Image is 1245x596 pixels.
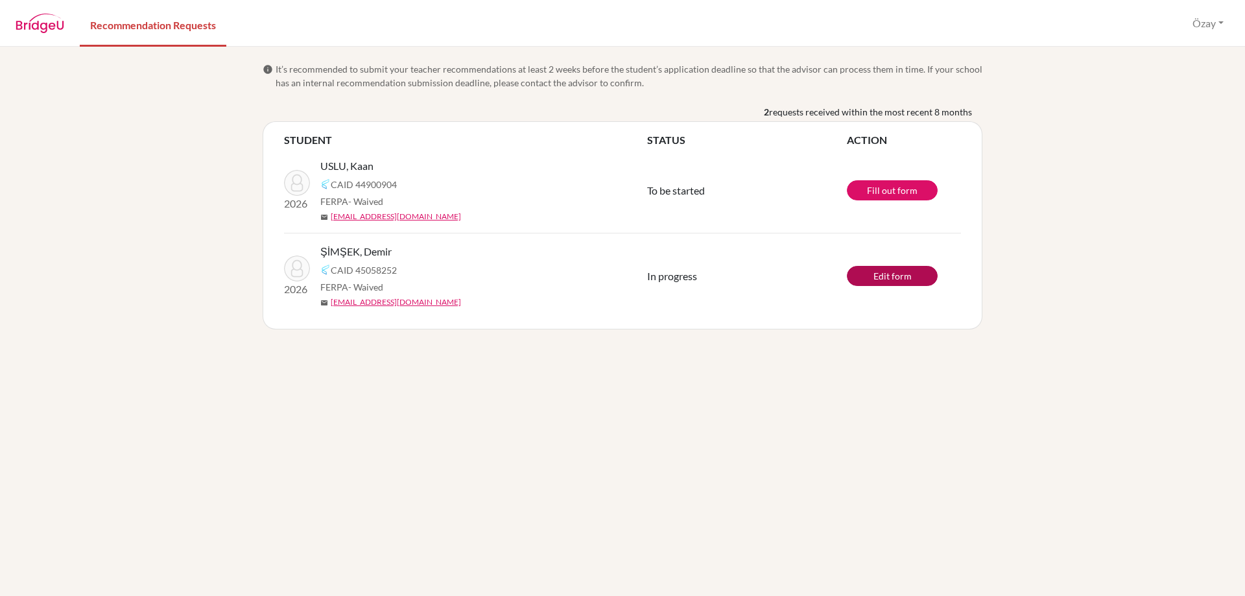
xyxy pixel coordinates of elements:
[331,211,461,222] a: [EMAIL_ADDRESS][DOMAIN_NAME]
[284,281,310,297] p: 2026
[320,195,383,208] span: FERPA
[320,179,331,189] img: Common App logo
[847,132,961,148] th: ACTION
[348,281,383,292] span: - Waived
[80,2,226,47] a: Recommendation Requests
[263,64,273,75] span: info
[1187,11,1229,36] button: Özay
[847,180,938,200] a: Fill out form
[284,196,310,211] p: 2026
[320,280,383,294] span: FERPA
[320,299,328,307] span: mail
[647,184,705,197] span: To be started
[331,178,397,191] span: CAID 44900904
[331,263,397,277] span: CAID 45058252
[764,105,769,119] b: 2
[276,62,982,89] span: It’s recommended to submit your teacher recommendations at least 2 weeks before the student’s app...
[320,213,328,221] span: mail
[331,296,461,308] a: [EMAIL_ADDRESS][DOMAIN_NAME]
[16,14,64,33] img: BridgeU logo
[320,265,331,275] img: Common App logo
[769,105,972,119] span: requests received within the most recent 8 months
[284,170,310,196] img: USLU, Kaan
[647,270,697,282] span: In progress
[320,158,373,174] span: USLU, Kaan
[320,244,392,259] span: ŞİMŞEK, Demir
[847,266,938,286] a: Edit form
[647,132,847,148] th: STATUS
[284,132,647,148] th: STUDENT
[348,196,383,207] span: - Waived
[284,256,310,281] img: ŞİMŞEK, Demir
